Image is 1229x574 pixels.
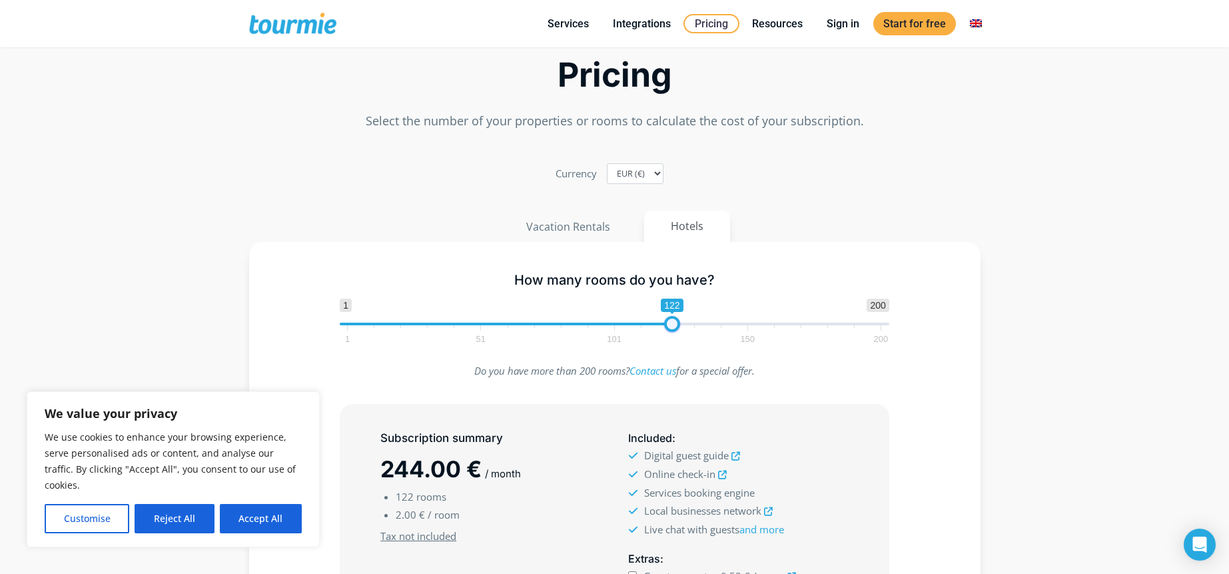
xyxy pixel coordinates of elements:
span: Digital guest guide [644,449,729,462]
span: 122 [396,490,414,503]
a: Pricing [683,14,739,33]
span: Services booking engine [644,486,755,499]
span: 200 [872,336,891,342]
h5: Subscription summary [380,430,600,447]
button: Hotels [644,211,730,242]
button: Reject All [135,504,214,533]
a: Sign in [817,15,869,32]
u: Tax not included [380,529,456,543]
span: 1 [340,299,352,312]
span: / room [428,508,460,521]
span: 244.00 € [380,455,482,483]
a: Integrations [603,15,681,32]
a: Contact us [629,364,676,377]
h5: How many rooms do you have? [340,272,889,289]
span: Live chat with guests [644,523,784,536]
div: Open Intercom Messenger [1184,529,1216,561]
a: Start for free [873,12,956,35]
label: Currency [556,165,597,183]
button: Vacation Rentals [499,211,637,243]
span: Local businesses network [644,504,761,517]
span: Online check-in [644,467,715,481]
button: Customise [45,504,129,533]
h5: : [628,430,848,447]
span: 1 [343,336,352,342]
h2: Pricing [249,59,981,91]
span: 2.00 € [396,508,425,521]
span: Included [628,431,672,445]
p: Select the number of your properties or rooms to calculate the cost of your subscription. [249,112,981,130]
span: Extras [628,552,660,565]
span: / month [485,467,521,480]
span: rooms [416,490,446,503]
a: and more [739,523,784,536]
p: Do you have more than 200 rooms? for a special offer. [340,362,889,380]
span: 122 [661,299,683,312]
span: 101 [605,336,623,342]
a: Services [538,15,599,32]
span: 200 [867,299,889,312]
p: We use cookies to enhance your browsing experience, serve personalised ads or content, and analys... [45,429,302,493]
span: 150 [738,336,757,342]
p: We value your privacy [45,405,302,421]
button: Accept All [220,504,302,533]
h5: : [628,551,848,567]
span: 51 [474,336,488,342]
a: Resources [742,15,813,32]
